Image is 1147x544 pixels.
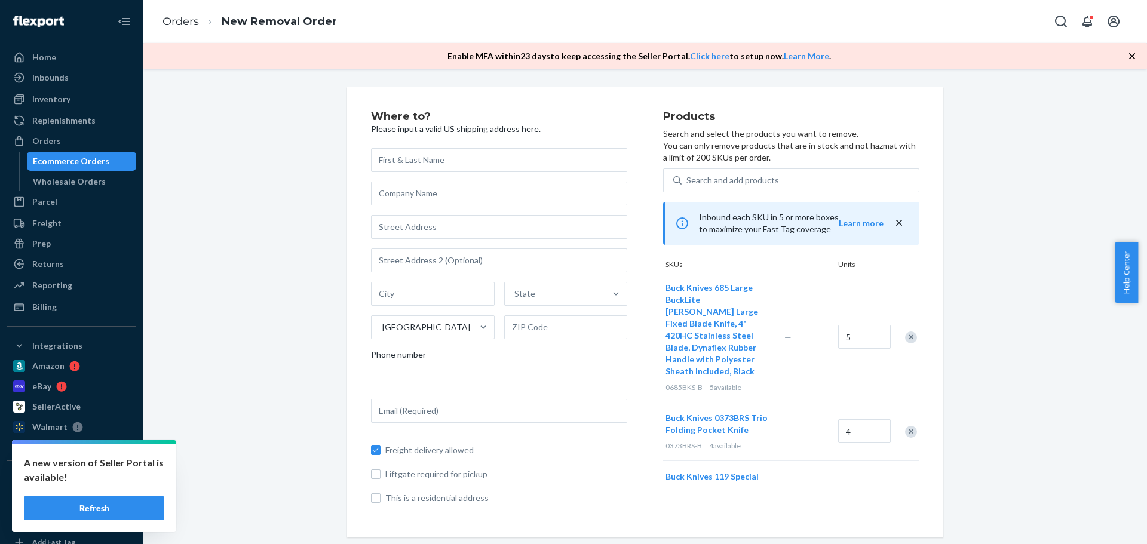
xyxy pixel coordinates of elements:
div: Walmart [32,421,68,433]
p: Please input a valid US shipping address here. [371,123,627,135]
span: This is a residential address [385,492,627,504]
button: Buck Knives 119 Special Fixed Blade Knife with Leather Sheath - Black Handle [665,471,770,518]
a: Amazon [7,356,136,376]
a: Returns [7,254,136,273]
input: [GEOGRAPHIC_DATA] [381,321,382,333]
button: Learn more [839,217,884,229]
a: Add Integration [7,441,136,456]
h2: Where to? [371,111,627,123]
input: Freight delivery allowed [371,445,381,455]
ol: breadcrumbs [153,4,346,39]
a: Ecommerce Orders [27,152,137,171]
div: State [514,288,535,300]
button: Close Navigation [112,10,136,33]
div: Search and add products [686,174,779,186]
button: Buck Knives 685 Large BuckLite [PERSON_NAME] Large Fixed Blade Knife, 4" 420HC Stainless Steel Bl... [665,282,770,377]
button: Open account menu [1102,10,1125,33]
a: SellerActive [7,397,136,416]
button: close [893,217,905,229]
div: Reporting [32,279,72,291]
div: Integrations [32,340,82,352]
button: Help Center [1115,242,1138,303]
input: Quantity [838,325,891,349]
div: Parcel [32,196,57,208]
a: Learn More [784,51,829,61]
div: SellerActive [32,401,81,413]
p: A new version of Seller Portal is available! [24,456,164,484]
a: Orders [162,15,199,28]
div: Inbound each SKU in 5 or more boxes to maximize your Fast Tag coverage [663,202,919,245]
div: Returns [32,258,64,270]
span: — [784,426,792,437]
a: Inbounds [7,68,136,87]
img: Flexport logo [13,16,64,27]
span: 0373BRS-B [665,441,702,450]
div: Amazon [32,360,65,372]
div: eBay [32,380,51,392]
a: Walmart [7,417,136,437]
input: ZIP Code [504,315,628,339]
span: 4 available [709,441,741,450]
a: Replenishments [7,111,136,130]
div: Inbounds [32,72,69,84]
span: 5 available [710,383,741,392]
a: eBay Fast Tags [7,491,136,510]
div: Replenishments [32,115,96,127]
input: Email (Required) [371,399,627,423]
button: Integrations [7,336,136,355]
div: Home [32,51,56,63]
input: Street Address [371,215,627,239]
a: eBay [7,377,136,396]
span: Buck Knives 119 Special Fixed Blade Knife with Leather Sheath - Black Handle [665,471,759,517]
button: Open Search Box [1049,10,1073,33]
input: Quantity [838,419,891,443]
a: Billing [7,297,136,316]
a: Home [7,48,136,67]
a: Parcel [7,192,136,211]
div: Units [836,259,890,272]
a: Click here [690,51,729,61]
div: Remove Item [905,426,917,438]
div: Wholesale Orders [33,176,106,188]
a: Reporting [7,276,136,295]
span: Buck Knives 0373BRS Trio Folding Pocket Knife [665,413,768,435]
p: Enable MFA within 23 days to keep accessing the Seller Portal. to setup now. . [447,50,831,62]
a: Inventory [7,90,136,109]
input: Street Address 2 (Optional) [371,248,627,272]
input: Liftgate required for pickup [371,469,381,479]
p: Search and select the products you want to remove. You can only remove products that are in stock... [663,128,919,164]
span: Buck Knives 685 Large BuckLite [PERSON_NAME] Large Fixed Blade Knife, 4" 420HC Stainless Steel Bl... [665,282,758,376]
div: [GEOGRAPHIC_DATA] [382,321,470,333]
h2: Products [663,111,919,123]
span: Liftgate required for pickup [385,468,627,480]
div: Orders [32,135,61,147]
input: First & Last Name [371,148,627,172]
button: Open notifications [1075,10,1099,33]
div: Ecommerce Orders [33,155,109,167]
input: Company Name [371,182,627,205]
div: SKUs [663,259,836,272]
button: Refresh [24,496,164,520]
div: Inventory [32,93,70,105]
input: City [371,282,495,306]
a: Walmart Fast Tags [7,511,136,530]
a: Orders [7,131,136,150]
a: Wholesale Orders [27,172,137,191]
button: Fast Tags [7,471,136,490]
div: Freight [32,217,62,229]
div: Billing [32,301,57,313]
a: Prep [7,234,136,253]
span: Freight delivery allowed [385,444,627,456]
div: Remove Item [905,331,917,343]
span: Phone number [371,349,426,365]
span: 0685BKS-B [665,383,703,392]
button: Buck Knives 0373BRS Trio Folding Pocket Knife [665,412,770,436]
input: This is a residential address [371,493,381,503]
a: Freight [7,214,136,233]
div: Prep [32,238,51,250]
span: — [784,332,792,342]
a: New Removal Order [222,15,337,28]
